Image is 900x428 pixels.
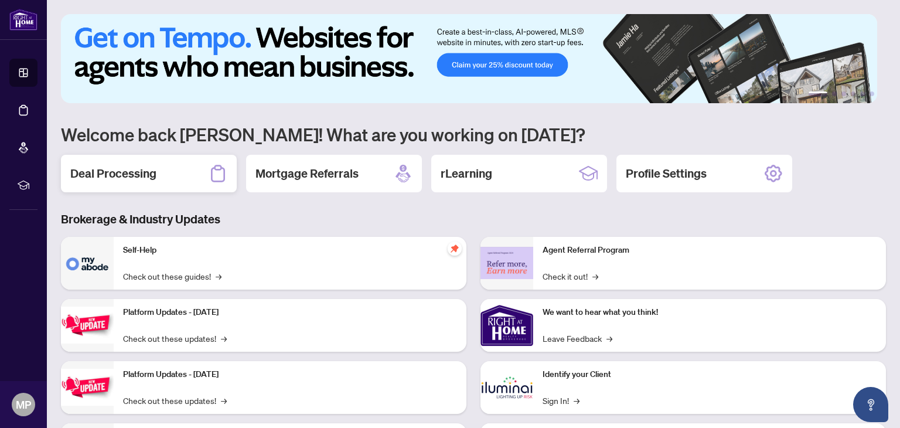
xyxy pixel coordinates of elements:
button: 5 [860,91,865,96]
p: Platform Updates - [DATE] [123,368,457,381]
span: pushpin [448,242,462,256]
img: logo [9,9,37,30]
h3: Brokerage & Industry Updates [61,211,886,227]
h2: Deal Processing [70,165,156,182]
img: We want to hear what you think! [480,299,533,352]
button: 2 [832,91,837,96]
h2: Mortgage Referrals [255,165,359,182]
button: 4 [851,91,855,96]
p: Agent Referral Program [543,244,877,257]
h2: rLearning [441,165,492,182]
p: We want to hear what you think! [543,306,877,319]
button: 3 [841,91,846,96]
h1: Welcome back [PERSON_NAME]! What are you working on [DATE]? [61,123,886,145]
a: Check out these guides!→ [123,270,221,283]
a: Check out these updates!→ [123,332,227,345]
img: Slide 0 [61,14,877,103]
span: → [221,394,227,407]
button: 1 [809,91,827,96]
span: → [574,394,579,407]
img: Platform Updates - July 8, 2025 [61,369,114,406]
a: Leave Feedback→ [543,332,612,345]
span: → [216,270,221,283]
a: Check it out!→ [543,270,598,283]
p: Identify your Client [543,368,877,381]
p: Self-Help [123,244,457,257]
img: Agent Referral Program [480,247,533,279]
img: Identify your Client [480,361,533,414]
button: 6 [870,91,874,96]
p: Platform Updates - [DATE] [123,306,457,319]
span: → [606,332,612,345]
img: Platform Updates - July 21, 2025 [61,307,114,344]
a: Check out these updates!→ [123,394,227,407]
span: MP [16,396,31,413]
span: → [221,332,227,345]
a: Sign In!→ [543,394,579,407]
img: Self-Help [61,237,114,290]
h2: Profile Settings [626,165,707,182]
span: → [592,270,598,283]
button: Open asap [853,387,888,422]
